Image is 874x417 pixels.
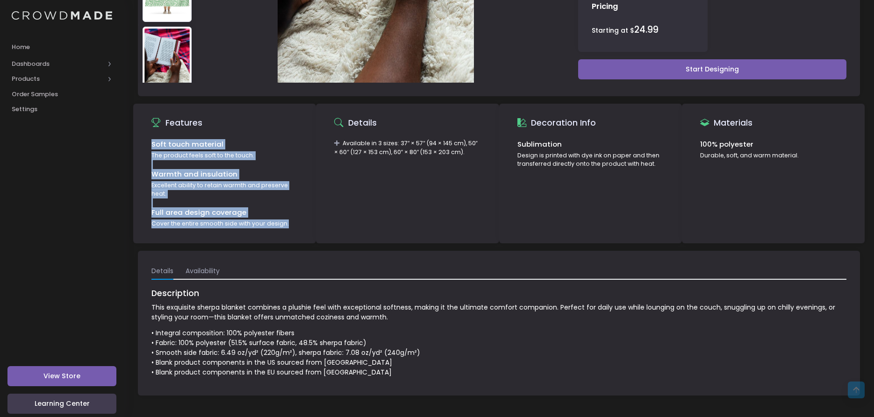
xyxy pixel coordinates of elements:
[43,371,80,381] span: View Store
[186,263,220,280] a: Availability
[7,366,116,386] a: View Store
[12,11,112,20] img: Logo
[151,139,298,149] div: Soft touch material
[12,105,112,114] span: Settings
[334,139,480,156] div: Available in 3 sizes: 37″ × 57″ (94 × 145 cm), 50″ × 60″ (127 × 153 cm), 60″ × 80″ (153 × 203 cm).
[151,219,298,228] div: Cover the entire smooth side with your design.
[517,110,596,136] div: Decoration Info
[700,110,753,136] div: Materials
[151,110,202,136] div: Features
[578,59,846,79] a: Start Designing
[151,151,298,160] div: The product feels soft to the touch.
[592,23,694,36] div: Starting at $
[12,42,112,52] span: Home
[592,2,618,11] h4: Pricing
[12,90,112,99] span: Order Samples
[151,181,298,198] div: Excellent ability to retain warmth and preserve heat.
[334,110,377,136] div: Details
[634,23,659,36] span: 24.99
[517,139,664,149] div: Sublimation
[151,303,846,322] p: This exquisite sherpa blanket combines a plushie feel with exceptional softness, making it the ul...
[7,394,116,414] a: Learning Center
[517,151,664,169] div: Design is printed with dye ink on paper and then transferred directly onto the product with heat.
[151,207,298,218] div: Full area design coverage
[700,151,846,160] div: Durable, soft, and warm material.
[151,169,298,179] div: Warmth and insulation
[151,287,846,299] div: Description
[700,139,846,149] div: 100% polyester
[12,59,104,69] span: Dashboards
[12,74,104,84] span: Products
[35,399,90,408] span: Learning Center
[151,328,846,377] p: • Integral composition: 100% polyester fibers • Fabric: 100% polyester (51.5% surface fabric, 48....
[151,263,173,280] a: Details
